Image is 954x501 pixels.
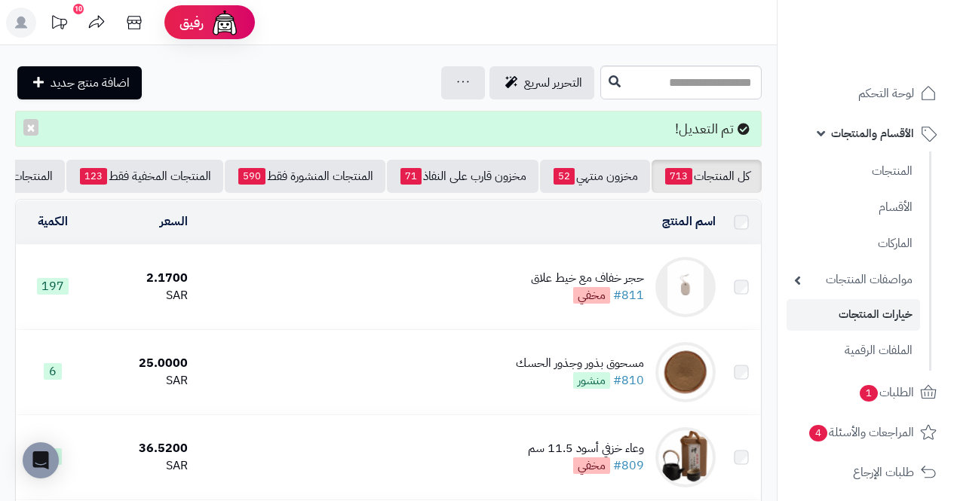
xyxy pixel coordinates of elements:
[851,29,940,60] img: logo-2.png
[51,74,130,92] span: اضافة منتج جديد
[554,168,575,185] span: 52
[787,454,945,490] a: طلبات الإرجاع
[95,440,188,457] div: 36.5200
[808,424,827,441] span: 4
[387,160,538,193] a: مخزون قارب على النفاذ71
[540,160,650,193] a: مخزون منتهي52
[95,355,188,372] div: 25.0000
[400,168,422,185] span: 71
[655,427,716,487] img: وعاء خزفي أسود 11.5 سم
[858,382,914,403] span: الطلبات
[40,8,78,41] a: تحديثات المنصة
[787,191,920,224] a: الأقسام
[787,155,920,188] a: المنتجات
[573,457,610,474] span: مخفي
[73,4,84,14] div: 10
[23,442,59,478] div: Open Intercom Messenger
[95,457,188,475] div: SAR
[655,342,716,402] img: مسحوق بذور وجذور الحسك
[179,14,204,32] span: رفيق
[859,384,878,402] span: 1
[787,414,945,451] a: المراجعات والأسئلة4
[853,462,914,483] span: طلبات الإرجاع
[787,374,945,411] a: الطلبات1
[573,372,610,389] span: منشور
[95,270,188,287] div: 2.1700
[831,123,914,144] span: الأقسام والمنتجات
[95,372,188,389] div: SAR
[787,75,945,112] a: لوحة التحكم
[23,119,38,136] button: ×
[787,264,920,296] a: مواصفات المنتجات
[787,228,920,260] a: الماركات
[528,440,644,457] div: وعاء خزفي أسود 11.5 سم
[17,66,142,99] a: اضافة منتج جديد
[613,371,644,389] a: #810
[662,212,716,231] a: اسم المنتج
[858,83,914,104] span: لوحة التحكم
[524,74,582,92] span: التحرير لسريع
[210,8,240,38] img: ai-face.png
[808,422,914,443] span: المراجعات والأسئلة
[531,270,644,287] div: حجر خفاف مع خيط علاق
[95,287,188,304] div: SAR
[225,160,385,193] a: المنتجات المنشورة فقط590
[613,457,644,475] a: #809
[655,257,716,317] img: حجر خفاف مع خيط علاق
[787,335,920,367] a: الملفات الرقمية
[38,212,68,231] a: الكمية
[37,278,69,295] span: 197
[15,111,762,147] div: تم التعديل!
[613,286,644,304] a: #811
[573,287,610,304] span: مخفي
[238,168,265,185] span: 590
[516,355,644,372] div: مسحوق بذور وجذور الحسك
[787,299,920,330] a: خيارات المنتجات
[44,363,62,380] span: 6
[160,212,188,231] a: السعر
[665,168,692,185] span: 713
[66,160,223,193] a: المنتجات المخفية فقط123
[489,66,594,99] a: التحرير لسريع
[652,160,762,193] a: كل المنتجات713
[80,168,107,185] span: 123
